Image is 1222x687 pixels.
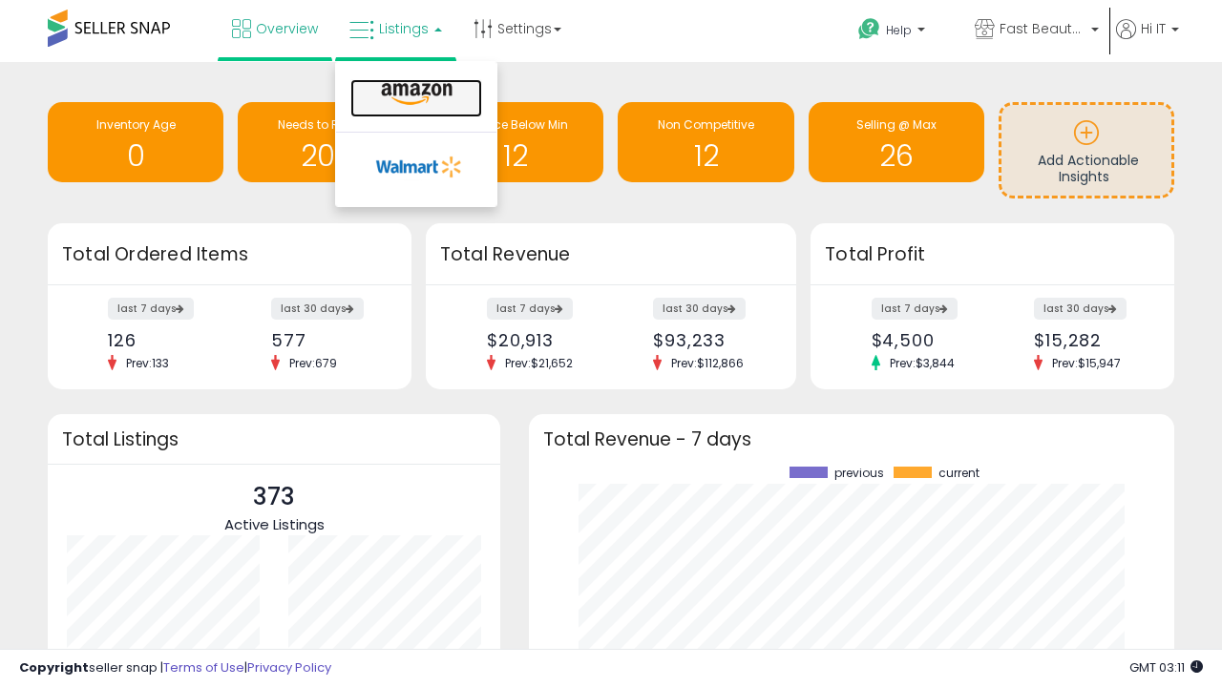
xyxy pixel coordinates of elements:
a: Inventory Age 0 [48,102,223,182]
h3: Total Revenue [440,241,782,268]
span: 2025-08-18 03:11 GMT [1129,658,1203,677]
label: last 7 days [108,298,194,320]
div: $20,913 [487,330,597,350]
label: last 30 days [653,298,746,320]
span: Overview [256,19,318,38]
span: Inventory Age [96,116,176,133]
a: Terms of Use [163,658,244,677]
label: last 30 days [271,298,364,320]
span: Help [886,22,912,38]
div: seller snap | | [19,659,331,677]
h3: Total Revenue - 7 days [543,432,1160,447]
div: 577 [271,330,378,350]
span: Prev: $3,844 [880,355,964,371]
span: Add Actionable Insights [1038,151,1139,187]
h1: 12 [627,140,784,172]
strong: Copyright [19,658,89,677]
span: Selling @ Max [856,116,937,133]
span: Hi IT [1141,19,1166,38]
label: last 7 days [487,298,573,320]
a: Add Actionable Insights [1001,105,1171,196]
h1: 0 [57,140,214,172]
h3: Total Profit [825,241,1160,268]
span: Active Listings [224,514,325,534]
label: last 7 days [872,298,958,320]
span: Prev: $112,866 [662,355,753,371]
a: Needs to Reprice 207 [238,102,413,182]
span: Needs to Reprice [278,116,374,133]
span: previous [834,467,884,480]
p: 373 [224,479,325,515]
span: Prev: 133 [116,355,179,371]
div: $15,282 [1034,330,1141,350]
a: BB Price Below Min 12 [428,102,603,182]
span: Prev: $21,652 [495,355,582,371]
span: Non Competitive [658,116,754,133]
span: Listings [379,19,429,38]
span: Fast Beauty ([GEOGRAPHIC_DATA]) [1000,19,1085,38]
a: Selling @ Max 26 [809,102,984,182]
i: Get Help [857,17,881,41]
span: Prev: $15,947 [1043,355,1130,371]
a: Hi IT [1116,19,1179,62]
a: Privacy Policy [247,658,331,677]
span: Prev: 679 [280,355,347,371]
h1: 26 [818,140,975,172]
span: BB Price Below Min [463,116,568,133]
div: $93,233 [653,330,763,350]
label: last 30 days [1034,298,1127,320]
h1: 207 [247,140,404,172]
h3: Total Ordered Items [62,241,397,268]
span: current [938,467,980,480]
a: Non Competitive 12 [618,102,793,182]
a: Help [843,3,958,62]
h1: 12 [437,140,594,172]
div: $4,500 [872,330,979,350]
div: 126 [108,330,215,350]
h3: Total Listings [62,432,486,447]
